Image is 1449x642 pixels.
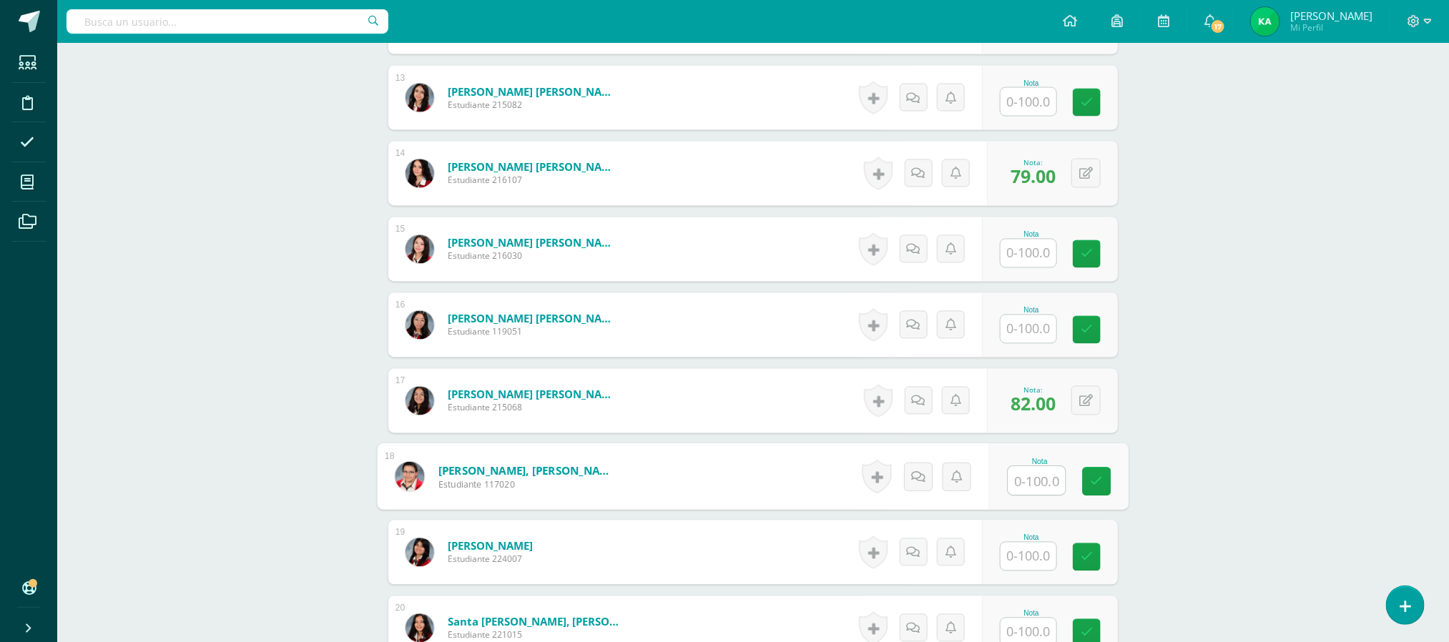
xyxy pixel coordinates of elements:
a: [PERSON_NAME] [PERSON_NAME] [448,312,619,326]
img: 48b11a5890a180239c75be97da7449e5.png [406,311,434,340]
input: 0-100.0 [1001,543,1056,571]
img: 8023b044e5fe8d4619e40790d31912b4.png [1251,7,1279,36]
input: 0-100.0 [1001,88,1056,116]
span: Estudiante 119051 [448,326,619,338]
div: Nota: [1011,158,1056,168]
span: Estudiante 216030 [448,250,619,262]
div: Nota [1000,307,1063,315]
span: Estudiante 215068 [448,402,619,414]
img: 1e65a9cffc2e4bf532134a1fc156c4f5.png [406,387,434,415]
span: Estudiante 216107 [448,174,619,187]
span: Estudiante 224007 [448,553,533,566]
img: f904af02fcd51c2de7423b898716b954.png [406,84,434,112]
span: Mi Perfil [1290,21,1372,34]
span: 79.00 [1011,164,1056,189]
span: Estudiante 215082 [448,99,619,111]
a: [PERSON_NAME] [PERSON_NAME] [448,160,619,174]
input: Busca un usuario... [67,9,388,34]
img: e9e4a2221d8c725005dddc298a0aaaf9.png [395,462,424,491]
a: [PERSON_NAME] [PERSON_NAME] [448,387,619,402]
div: Nota: [1011,385,1056,395]
div: Nota [1000,534,1063,542]
span: 17 [1210,19,1226,34]
a: [PERSON_NAME] [PERSON_NAME] [448,84,619,99]
div: Nota [1000,79,1063,87]
span: Estudiante 117020 [438,478,615,491]
div: Nota [1000,610,1063,618]
span: Estudiante 221015 [448,629,619,641]
a: [PERSON_NAME] [448,539,533,553]
a: Santa [PERSON_NAME], [PERSON_NAME] [448,615,619,629]
span: 82.00 [1011,392,1056,416]
img: 4dab3e1a3db7288df54e1504aad876cc.png [406,538,434,567]
img: b769485dbe3f5e4afc108017dd1cb347.png [406,235,434,264]
input: 0-100.0 [1008,467,1066,495]
span: [PERSON_NAME] [1290,9,1372,23]
a: [PERSON_NAME] [PERSON_NAME] Victoria [448,236,619,250]
input: 0-100.0 [1001,315,1056,343]
img: 743197337dfa07237d3941f5e49732b9.png [406,159,434,188]
div: Nota [1000,231,1063,239]
div: Nota [1008,458,1073,465]
a: [PERSON_NAME], [PERSON_NAME] [438,463,615,478]
input: 0-100.0 [1001,239,1056,267]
